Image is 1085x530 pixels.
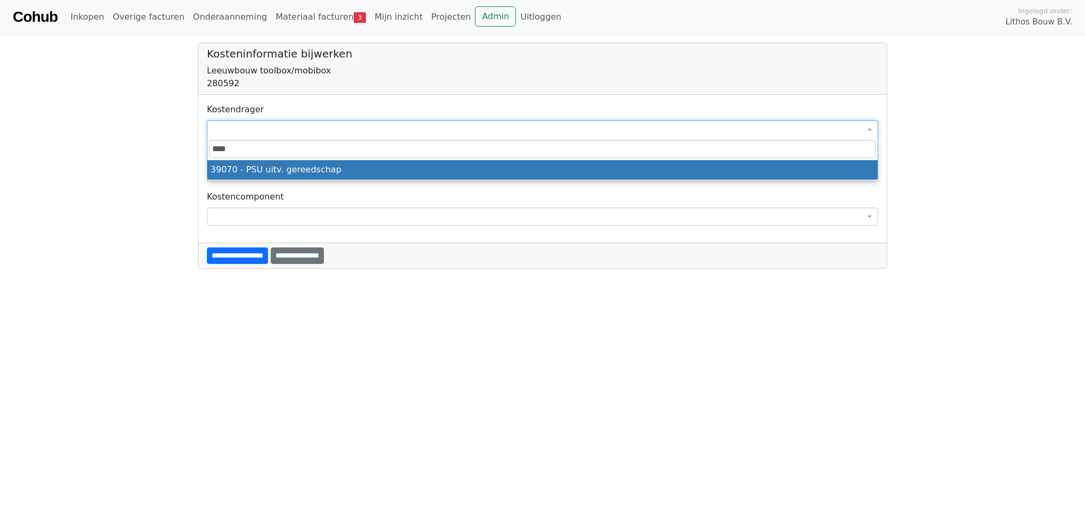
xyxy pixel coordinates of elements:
[370,6,427,28] a: Mijn inzicht
[354,12,366,23] span: 3
[1018,6,1072,16] span: Ingelogd onder:
[271,6,370,28] a: Materiaal facturen3
[1006,16,1072,28] span: Lithos Bouw B.V.
[207,160,878,179] li: 39070 - PSU uitv. gereedschap
[108,6,189,28] a: Overige facturen
[207,47,878,60] h5: Kosteninformatie bijwerken
[516,6,565,28] a: Uitloggen
[189,6,271,28] a: Onderaanneming
[13,4,57,30] a: Cohub
[475,6,516,27] a: Admin
[66,6,108,28] a: Inkopen
[207,191,284,203] label: Kostencomponent
[207,64,878,77] div: Leeuwbouw toolbox/mobibox
[207,103,264,116] label: Kostendrager
[427,6,475,28] a: Projecten
[207,77,878,90] div: 280592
